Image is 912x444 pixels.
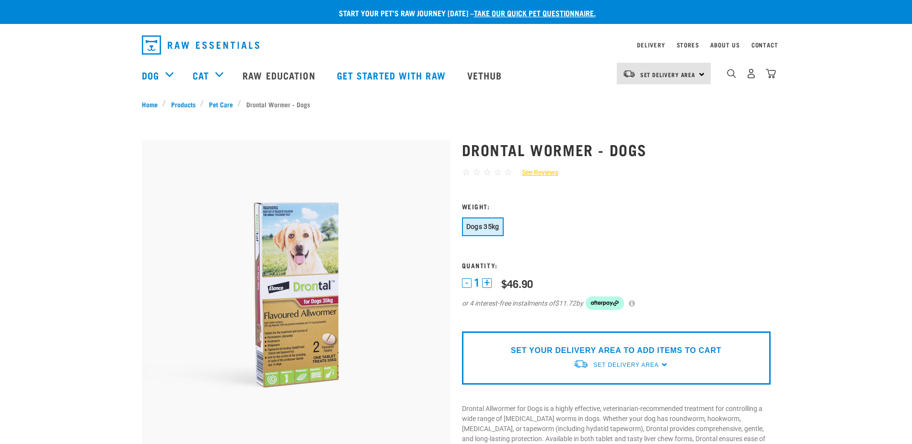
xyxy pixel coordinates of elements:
a: Home [142,99,163,109]
a: Dog [142,68,159,82]
span: ☆ [483,167,491,178]
img: home-icon@2x.png [766,68,776,79]
img: user.png [746,68,756,79]
span: Set Delivery Area [593,362,658,368]
span: Dogs 35kg [466,223,499,230]
h3: Weight: [462,203,771,210]
a: See Reviews [512,168,558,178]
img: Raw Essentials Logo [142,35,259,55]
span: $11.72 [555,298,576,308]
span: ☆ [473,167,481,178]
a: Delivery [637,43,665,46]
p: SET YOUR DELIVERY AREA TO ADD ITEMS TO CART [511,345,721,356]
span: ☆ [462,167,470,178]
span: 1 [474,278,480,288]
span: ☆ [504,167,512,178]
span: ☆ [494,167,502,178]
a: Contact [751,43,778,46]
img: van-moving.png [573,359,589,369]
a: Raw Education [233,56,327,94]
span: Set Delivery Area [640,73,696,76]
a: About Us [710,43,739,46]
h3: Quantity: [462,262,771,269]
a: Get started with Raw [327,56,458,94]
a: Products [166,99,200,109]
nav: breadcrumbs [142,99,771,109]
a: Vethub [458,56,514,94]
a: Pet Care [204,99,238,109]
img: van-moving.png [623,69,635,78]
div: $46.90 [501,277,533,289]
a: take our quick pet questionnaire. [474,11,596,15]
button: - [462,278,472,288]
div: or 4 interest-free instalments of by [462,296,771,310]
a: Stores [677,43,699,46]
nav: dropdown navigation [134,32,778,58]
h1: Drontal Wormer - Dogs [462,141,771,158]
a: Cat [193,68,209,82]
button: Dogs 35kg [462,217,504,236]
img: home-icon-1@2x.png [727,69,736,78]
img: Afterpay [586,296,624,310]
button: + [482,278,492,288]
